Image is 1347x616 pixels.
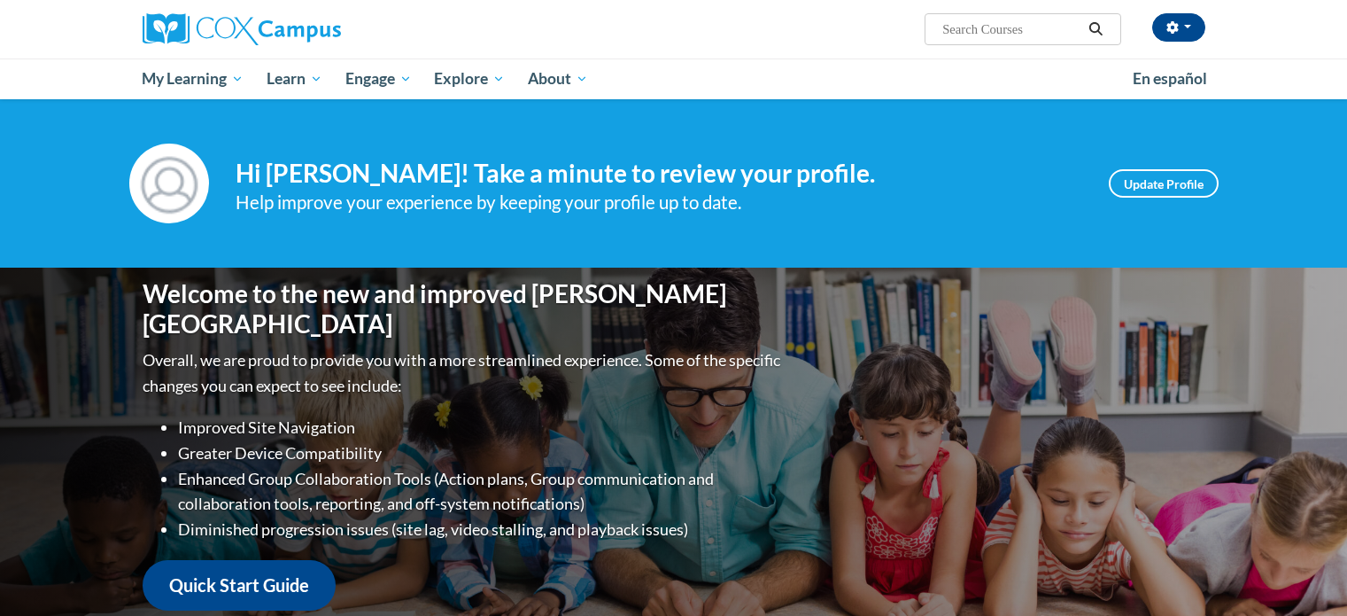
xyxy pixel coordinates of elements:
[1109,169,1219,198] a: Update Profile
[422,58,516,99] a: Explore
[345,68,412,90] span: Engage
[131,58,256,99] a: My Learning
[255,58,334,99] a: Learn
[1152,13,1205,42] button: Account Settings
[178,517,785,542] li: Diminished progression issues (site lag, video stalling, and playback issues)
[178,466,785,518] li: Enhanced Group Collaboration Tools (Action plans, Group communication and collaboration tools, re...
[1121,60,1219,97] a: En español
[236,188,1082,217] div: Help improve your experience by keeping your profile up to date.
[116,58,1232,99] div: Main menu
[334,58,423,99] a: Engage
[178,441,785,466] li: Greater Device Compatibility
[129,144,209,223] img: Profile Image
[267,68,322,90] span: Learn
[528,68,588,90] span: About
[143,560,336,611] a: Quick Start Guide
[516,58,600,99] a: About
[143,13,341,45] img: Cox Campus
[143,13,479,45] a: Cox Campus
[143,279,785,339] h1: Welcome to the new and improved [PERSON_NAME][GEOGRAPHIC_DATA]
[178,415,785,441] li: Improved Site Navigation
[236,159,1082,189] h4: Hi [PERSON_NAME]! Take a minute to review your profile.
[1082,19,1109,40] button: Search
[142,68,244,90] span: My Learning
[143,347,785,399] p: Overall, we are proud to provide you with a more streamlined experience. Some of the specific cha...
[941,19,1082,40] input: Search Courses
[434,68,505,90] span: Explore
[1133,69,1207,88] span: En español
